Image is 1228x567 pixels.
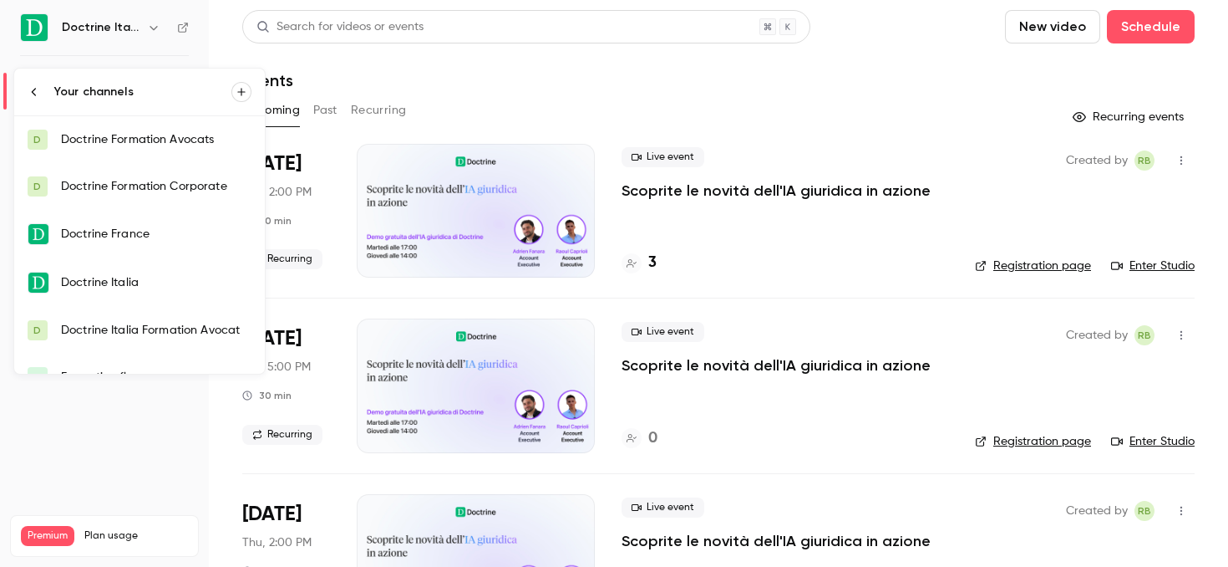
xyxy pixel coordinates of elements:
span: D [33,132,41,147]
div: Doctrine Formation Corporate [61,178,251,195]
img: Doctrine Italia [28,273,48,293]
img: Doctrine France [28,224,48,244]
span: F [35,370,40,385]
div: Your channels [54,84,231,100]
span: D [33,323,41,338]
div: Doctrine Formation Avocats [61,131,251,148]
div: Formation flow [61,369,251,386]
div: Doctrine Italia [61,274,251,291]
div: Doctrine France [61,226,251,243]
span: D [33,179,41,194]
div: Doctrine Italia Formation Avocat [61,322,251,339]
